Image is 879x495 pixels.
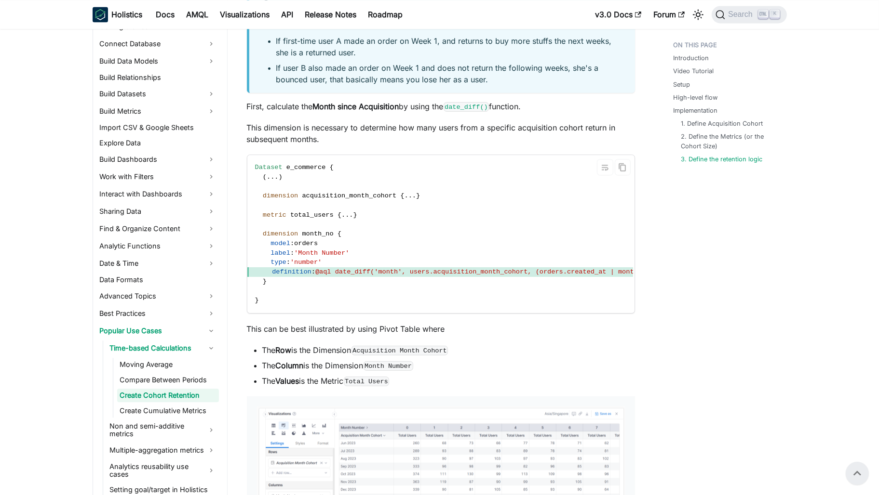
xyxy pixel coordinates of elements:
[97,53,219,69] a: Build Data Models
[97,186,219,202] a: Interact with Dashboards
[107,340,219,356] a: Time-based Calculations
[263,278,267,285] span: }
[215,7,276,22] a: Visualizations
[97,71,219,84] a: Build Relationships
[846,462,869,485] button: Scroll back to top
[263,230,298,237] span: dimension
[112,9,143,20] b: Holistics
[97,121,219,134] a: Import CSV & Google Sheets
[97,204,219,219] a: Sharing Data
[276,345,292,355] strong: Row
[294,249,349,257] span: 'Month Number'
[290,249,294,257] span: :
[712,6,786,23] button: Search (Ctrl+K)
[615,159,631,175] button: Copy code to clipboard
[272,268,311,275] span: definition
[267,173,270,181] span: .
[107,443,219,458] a: Multiple-aggregation metrics
[299,7,363,22] a: Release Notes
[97,169,219,184] a: Work with Filters
[400,192,404,199] span: {
[93,7,108,22] img: Holistics
[97,306,219,321] a: Best Practices
[117,389,219,402] a: Create Cohort Retention
[408,192,412,199] span: .
[255,164,283,171] span: Dataset
[286,164,326,171] span: e_commerce
[274,173,278,181] span: .
[345,211,349,219] span: .
[255,297,259,304] span: }
[648,7,690,22] a: Forum
[290,211,334,219] span: total_users
[97,36,219,52] a: Connect Database
[674,93,718,102] a: High-level flow
[276,376,299,386] strong: Values
[97,104,219,119] a: Build Metrics
[344,377,390,386] code: Total Users
[416,192,420,199] span: }
[338,230,341,237] span: {
[262,344,635,356] li: The is the Dimension
[681,132,777,150] a: 2. Define the Metrics (or the Cohort Size)
[247,323,635,335] p: This can be best illustrated by using Pivot Table where
[674,106,718,115] a: Implementation
[83,29,228,495] nav: Docs sidebar
[263,192,298,199] span: dimension
[352,346,448,355] code: Acquisition Month Cohort
[349,211,353,219] span: .
[364,361,413,371] code: Month Number
[97,152,219,167] a: Build Dashboards
[725,10,758,19] span: Search
[681,155,763,164] a: 3. Define the retention logic
[270,173,274,181] span: .
[270,240,290,247] span: model
[674,66,714,76] a: Video Tutorial
[286,259,290,266] span: :
[674,80,690,89] a: Setup
[276,361,304,370] strong: Column
[270,259,286,266] span: type
[150,7,181,22] a: Docs
[270,249,290,257] span: label
[97,238,219,254] a: Analytic Functions
[97,136,219,150] a: Explore Data
[341,211,345,219] span: .
[294,240,318,247] span: orders
[247,122,635,145] p: This dimension is necessary to determine how many users from a specific acquisition cohort return...
[674,53,709,63] a: Introduction
[290,259,322,266] span: 'number'
[405,192,408,199] span: .
[262,360,635,371] li: The is the Dimension
[311,268,315,275] span: :
[117,373,219,387] a: Compare Between Periods
[313,102,399,111] strong: Month since Acquisition
[597,159,613,175] button: Toggle word wrap
[353,211,357,219] span: }
[302,230,333,237] span: month_no
[444,102,489,111] a: date_diff()
[444,102,489,112] code: date_diff()
[97,86,219,102] a: Build Datasets
[315,268,662,275] span: @aql date_diff('month', users.acquisition_month_cohort, (orders.created_at | month()));;
[117,358,219,371] a: Moving Average
[247,101,635,112] p: First, calculate the by using the function.
[276,35,623,58] li: If first-time user A made an order on Week 1, and returns to buy more stuffs the next weeks, she ...
[276,62,623,85] li: If user B also made an order on Week 1 and does not return the following weeks, she's a bounced u...
[412,192,416,199] span: .
[262,375,635,387] li: The is the Metric
[276,7,299,22] a: API
[690,7,706,22] button: Switch between dark and light mode (currently light mode)
[681,119,763,128] a: 1. Define Acquisition Cohort
[290,240,294,247] span: :
[770,10,780,18] kbd: K
[330,164,334,171] span: {
[263,211,286,219] span: metric
[97,221,219,236] a: Find & Organize Content
[107,460,219,481] a: Analytics reusability use cases
[590,7,648,22] a: v3.0 Docs
[338,211,341,219] span: {
[363,7,409,22] a: Roadmap
[279,173,283,181] span: )
[97,288,219,304] a: Advanced Topics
